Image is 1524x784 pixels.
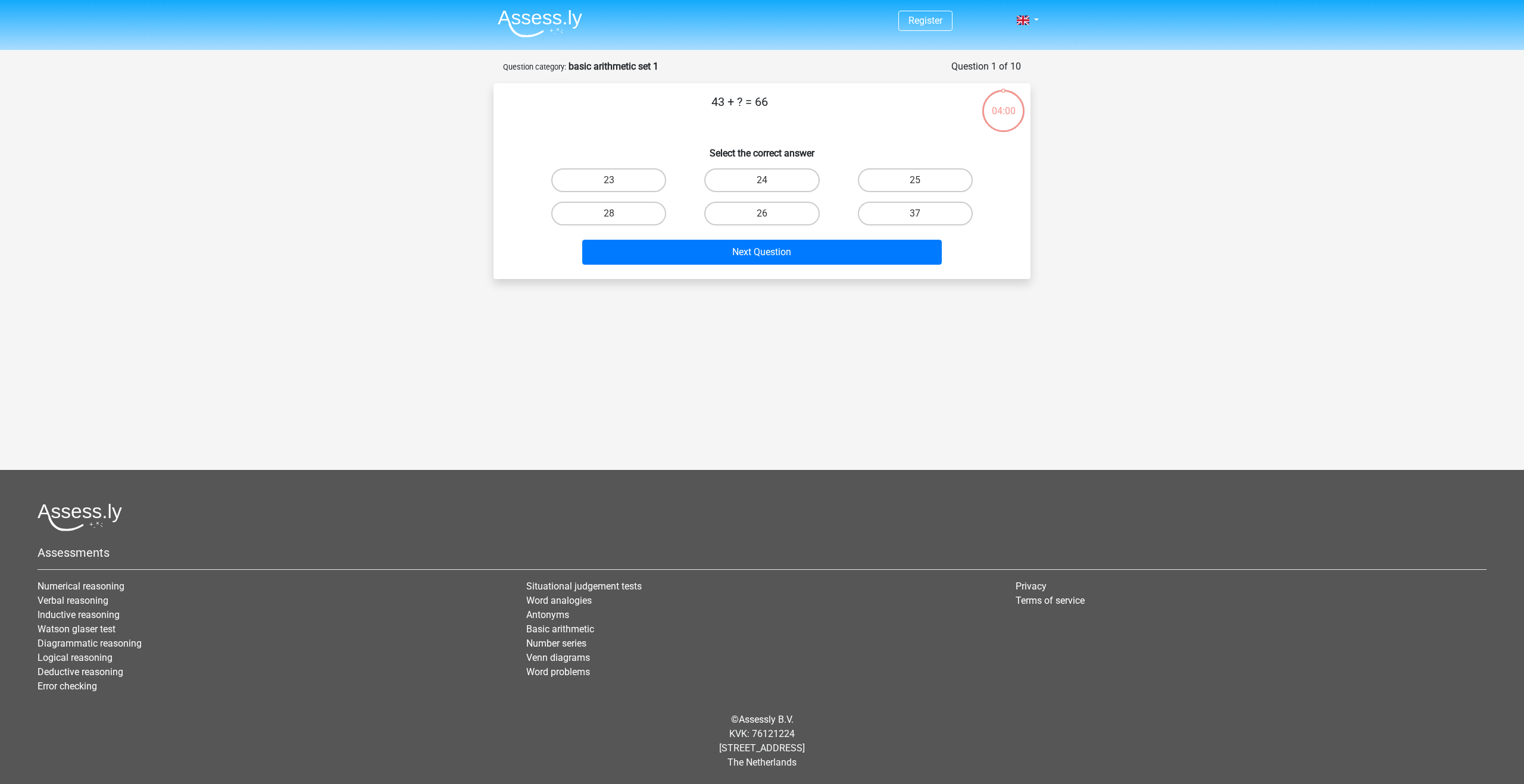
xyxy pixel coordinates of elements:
[503,62,566,71] small: Question category:
[38,652,113,663] a: Logical reasoning
[908,15,942,26] a: Register
[526,609,569,620] a: Antonyms
[513,93,967,128] p: 43 + ? = 66
[38,503,122,531] img: Assessly logo
[38,609,120,620] a: Inductive reasoning
[526,652,590,663] a: Venn diagrams
[38,638,142,649] a: Diagrammatic reasoning
[498,10,582,37] img: Assessly
[38,545,1486,560] h5: Assessments
[704,202,819,225] label: 26
[951,59,1021,74] div: Question 1 of 10
[526,666,590,678] a: Word problems
[858,168,973,192] label: 25
[526,581,642,592] a: Situational judgement tests
[981,89,1026,118] div: 04:00
[38,623,115,635] a: Watson glaser test
[1016,595,1085,606] a: Terms of service
[526,638,586,649] a: Number series
[38,595,108,606] a: Verbal reasoning
[38,581,124,592] a: Numerical reasoning
[38,666,123,678] a: Deductive reasoning
[29,703,1495,779] div: © KVK: 76121224 [STREET_ADDRESS] The Netherlands
[513,138,1011,159] h6: Select the correct answer
[38,680,97,692] a: Error checking
[858,202,973,225] label: 37
[569,61,658,72] strong: basic arithmetic set 1
[526,623,594,635] a: Basic arithmetic
[1016,581,1047,592] a: Privacy
[551,168,666,192] label: 23
[739,714,794,725] a: Assessly B.V.
[526,595,592,606] a: Word analogies
[704,168,819,192] label: 24
[582,240,942,265] button: Next Question
[551,202,666,225] label: 28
